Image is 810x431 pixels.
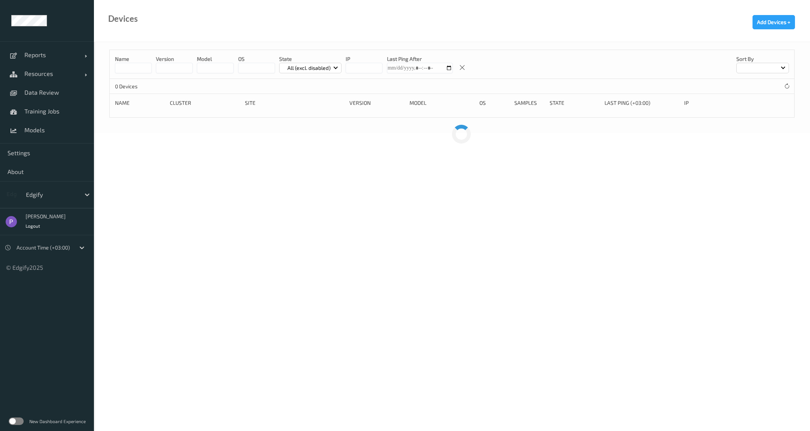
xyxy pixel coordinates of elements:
[279,55,342,63] p: State
[684,99,744,107] div: ip
[349,99,404,107] div: version
[479,99,509,107] div: OS
[604,99,679,107] div: Last Ping (+03:00)
[170,99,239,107] div: Cluster
[285,64,333,72] p: All (excl. disabled)
[115,55,152,63] p: Name
[156,55,193,63] p: version
[410,99,474,107] div: Model
[346,55,382,63] p: IP
[387,55,453,63] p: Last Ping After
[245,99,345,107] div: Site
[197,55,234,63] p: model
[108,15,138,23] div: Devices
[550,99,599,107] div: State
[238,55,275,63] p: OS
[736,55,789,63] p: Sort by
[115,83,171,90] p: 0 Devices
[514,99,544,107] div: Samples
[115,99,165,107] div: Name
[753,15,795,29] button: Add Devices +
